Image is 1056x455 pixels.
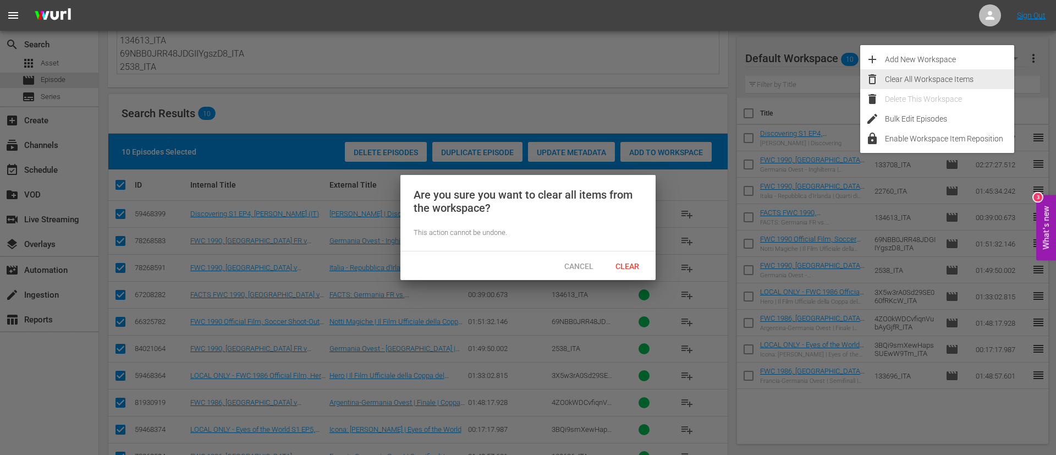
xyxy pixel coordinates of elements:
[885,50,1014,69] div: Add New Workspace
[607,262,648,271] span: Clear
[885,129,1014,149] div: Enable Workspace Item Reposition
[603,256,651,276] button: Clear
[555,262,602,271] span: Cancel
[1033,193,1042,201] div: 3
[414,228,642,238] div: This action cannot be undone.
[1036,195,1056,260] button: Open Feedback Widget
[885,89,1014,109] div: Delete This Workspace
[414,188,642,215] div: Are you sure you want to clear all items from the workspace?
[1017,11,1046,20] a: Sign Out
[554,256,603,276] button: Cancel
[866,53,879,66] span: add
[885,69,1014,89] div: Clear All Workspace Items
[866,92,879,106] span: delete
[866,132,879,145] span: lock
[866,112,879,125] span: edit
[7,9,20,22] span: menu
[26,3,79,29] img: ans4CAIJ8jUAAAAAAAAAAAAAAAAAAAAAAAAgQb4GAAAAAAAAAAAAAAAAAAAAAAAAJMjXAAAAAAAAAAAAAAAAAAAAAAAAgAT5G...
[885,109,1014,129] div: Bulk Edit Episodes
